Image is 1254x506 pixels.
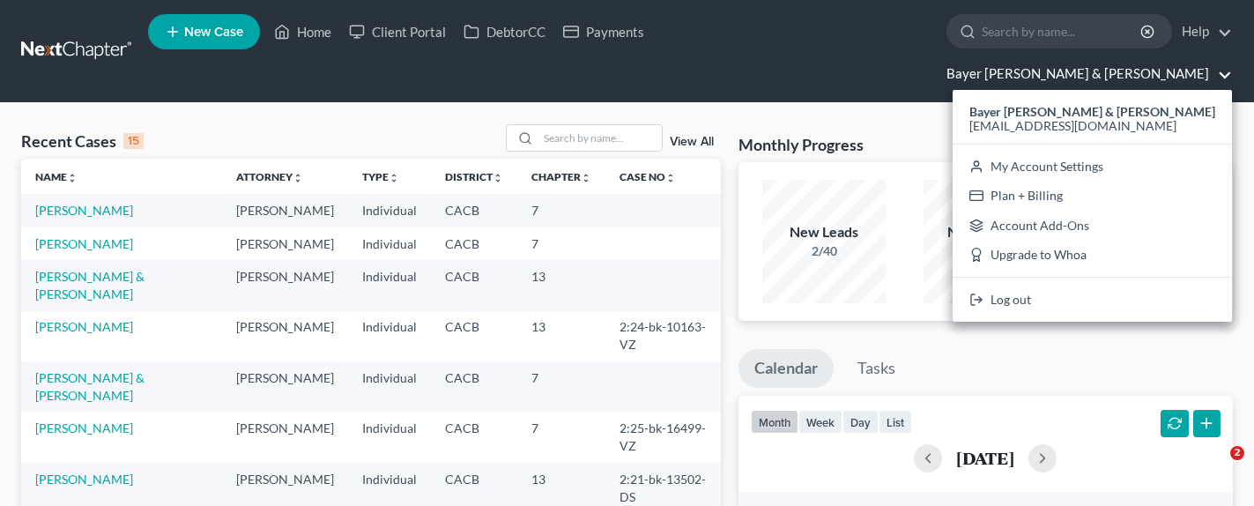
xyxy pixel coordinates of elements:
td: CACB [431,412,517,462]
span: 2 [1230,446,1244,460]
td: 13 [517,260,605,310]
i: unfold_more [665,173,676,183]
a: [PERSON_NAME] [35,319,133,334]
div: New Leads [762,222,886,242]
a: Typeunfold_more [362,170,399,183]
a: Plan + Billing [953,181,1232,211]
a: [PERSON_NAME] & [PERSON_NAME] [35,370,145,403]
button: day [842,410,879,434]
td: Individual [348,194,431,227]
button: week [798,410,842,434]
td: [PERSON_NAME] [222,412,348,462]
i: unfold_more [67,173,78,183]
i: unfold_more [581,173,591,183]
a: [PERSON_NAME] [35,236,133,251]
a: Client Portal [340,16,455,48]
td: 7 [517,227,605,260]
td: Individual [348,260,431,310]
div: 0/17 [924,242,1047,260]
td: Individual [348,361,431,412]
button: month [751,410,798,434]
strong: Bayer [PERSON_NAME] & [PERSON_NAME] [969,104,1215,119]
td: CACB [431,311,517,361]
td: Individual [348,311,431,361]
span: [EMAIL_ADDRESS][DOMAIN_NAME] [969,118,1176,133]
td: [PERSON_NAME] [222,311,348,361]
td: [PERSON_NAME] [222,194,348,227]
td: [PERSON_NAME] [222,260,348,310]
i: unfold_more [493,173,503,183]
td: 2:24-bk-10163-VZ [605,311,721,361]
td: 13 [517,311,605,361]
div: 2/40 [762,242,886,260]
a: [PERSON_NAME] [35,203,133,218]
input: Search by name... [538,125,662,151]
a: [PERSON_NAME] [35,472,133,487]
a: [PERSON_NAME] & [PERSON_NAME] [35,269,145,301]
td: CACB [431,361,517,412]
td: 7 [517,361,605,412]
td: Individual [348,227,431,260]
a: Help [1173,16,1232,48]
a: Log out [953,285,1232,315]
td: CACB [431,227,517,260]
a: View All [670,136,714,148]
a: Nameunfold_more [35,170,78,183]
a: Tasks [842,349,911,388]
a: My Account Settings [953,152,1232,182]
a: Attorneyunfold_more [236,170,303,183]
a: Case Nounfold_more [620,170,676,183]
a: Chapterunfold_more [531,170,591,183]
i: unfold_more [389,173,399,183]
a: DebtorCC [455,16,554,48]
a: Payments [554,16,653,48]
a: Districtunfold_more [445,170,503,183]
td: 7 [517,194,605,227]
iframe: Intercom live chat [1194,446,1236,488]
td: 7 [517,412,605,462]
td: CACB [431,260,517,310]
a: [PERSON_NAME] [35,420,133,435]
div: Bayer [PERSON_NAME] & [PERSON_NAME] [953,90,1232,322]
a: Upgrade to Whoa [953,241,1232,271]
td: [PERSON_NAME] [222,361,348,412]
a: Calendar [738,349,834,388]
a: Bayer [PERSON_NAME] & [PERSON_NAME] [938,58,1232,90]
div: 15 [123,133,144,149]
a: Account Add-Ons [953,211,1232,241]
input: Search by name... [982,15,1143,48]
h2: [DATE] [956,449,1014,467]
span: New Case [184,26,243,39]
td: 2:25-bk-16499-VZ [605,412,721,462]
td: Individual [348,412,431,462]
h3: Monthly Progress [738,134,864,155]
i: unfold_more [293,173,303,183]
a: Home [265,16,340,48]
td: CACB [431,194,517,227]
div: Recent Cases [21,130,144,152]
td: [PERSON_NAME] [222,227,348,260]
div: New Clients [924,222,1047,242]
button: list [879,410,912,434]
